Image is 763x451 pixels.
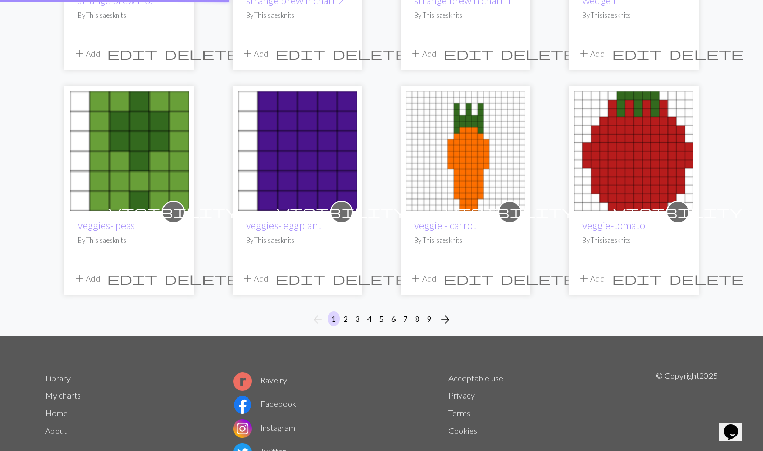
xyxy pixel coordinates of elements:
[233,419,252,438] img: Instagram logo
[307,311,456,328] nav: Page navigation
[410,46,422,61] span: add
[375,311,388,326] button: 5
[399,311,412,326] button: 7
[448,373,503,383] a: Acceptable use
[445,202,575,222] i: private
[107,47,157,60] i: Edit
[444,272,494,285] i: Edit
[444,46,494,61] span: edit
[448,426,478,435] a: Cookies
[161,269,243,288] button: Delete
[238,91,357,211] img: veggies- eggplant
[333,46,407,61] span: delete
[444,47,494,60] i: Edit
[574,91,693,211] img: veggie-tomato
[238,44,272,63] button: Add
[241,46,254,61] span: add
[406,44,440,63] button: Add
[351,311,364,326] button: 3
[70,91,189,211] img: veggies- peas
[276,272,325,285] i: Edit
[233,399,296,408] a: Facebook
[161,44,243,63] button: Delete
[233,395,252,414] img: Facebook logo
[578,271,590,286] span: add
[574,269,608,288] button: Add
[414,10,517,20] p: By Thisisaesknits
[246,235,349,245] p: By Thisisaesknits
[272,44,329,63] button: Edit
[439,312,452,327] span: arrow_forward
[406,91,525,211] img: veggie - carrot
[612,272,662,285] i: Edit
[582,219,645,231] a: veggie-tomato
[612,271,662,286] span: edit
[582,10,685,20] p: By Thisisaesknits
[233,372,252,391] img: Ravelry logo
[612,46,662,61] span: edit
[578,46,590,61] span: add
[574,44,608,63] button: Add
[238,145,357,155] a: veggies- eggplant
[78,235,181,245] p: By Thisisaesknits
[277,202,406,222] i: private
[329,269,411,288] button: Delete
[276,47,325,60] i: Edit
[669,271,744,286] span: delete
[233,375,287,385] a: Ravelry
[440,44,497,63] button: Edit
[497,44,579,63] button: Delete
[70,145,189,155] a: veggies- peas
[448,408,470,418] a: Terms
[45,408,68,418] a: Home
[45,373,71,383] a: Library
[276,271,325,286] span: edit
[78,10,181,20] p: By Thisisaesknits
[45,426,67,435] a: About
[246,10,349,20] p: By Thisisaesknits
[665,269,747,288] button: Delete
[414,219,476,231] a: veggie - carrot
[70,269,104,288] button: Add
[613,204,743,220] span: visibility
[444,271,494,286] span: edit
[608,44,665,63] button: Edit
[104,269,161,288] button: Edit
[448,390,475,400] a: Privacy
[339,311,352,326] button: 2
[445,204,575,220] span: visibility
[272,269,329,288] button: Edit
[574,145,693,155] a: veggie-tomato
[328,311,340,326] button: 1
[70,44,104,63] button: Add
[669,46,744,61] span: delete
[440,269,497,288] button: Edit
[435,311,456,328] button: Next
[665,44,747,63] button: Delete
[497,269,579,288] button: Delete
[363,311,376,326] button: 4
[73,271,86,286] span: add
[582,235,685,245] p: By Thisisaesknits
[406,145,525,155] a: veggie - carrot
[329,44,411,63] button: Delete
[276,46,325,61] span: edit
[165,271,239,286] span: delete
[411,311,424,326] button: 8
[612,47,662,60] i: Edit
[241,271,254,286] span: add
[246,219,321,231] a: veggies- eggplant
[45,390,81,400] a: My charts
[613,202,743,222] i: private
[439,313,452,326] i: Next
[277,204,406,220] span: visibility
[501,46,576,61] span: delete
[107,46,157,61] span: edit
[165,46,239,61] span: delete
[73,46,86,61] span: add
[107,271,157,286] span: edit
[423,311,435,326] button: 9
[104,44,161,63] button: Edit
[387,311,400,326] button: 6
[501,271,576,286] span: delete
